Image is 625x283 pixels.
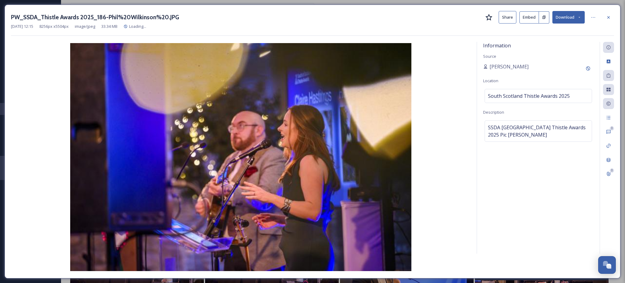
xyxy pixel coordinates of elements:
[519,11,539,24] button: Embed
[11,13,179,22] h3: PW_SSDA_Thistle Awards 2025_186-Phil%20Wilkinson%20.JPG
[610,126,614,130] div: 0
[75,24,95,29] span: image/jpeg
[129,24,146,29] span: Loading...
[101,24,117,29] span: 33.34 MB
[598,256,616,274] button: Open Chat
[490,63,529,70] span: [PERSON_NAME]
[552,11,585,24] button: Download
[610,168,614,173] div: 0
[499,11,516,24] button: Share
[483,109,504,115] span: Description
[483,42,511,49] span: Information
[11,43,471,271] img: 3cc5a6bc-6c92-4ceb-a6f4-1f26c00a8e4a.jpg
[39,24,69,29] span: 8256 px x 5504 px
[483,53,496,59] span: Source
[483,78,498,83] span: Location
[488,92,570,100] span: South Scotland Thistle Awards 2025
[488,124,589,138] span: SSDA [GEOGRAPHIC_DATA] Thistle Awards 2025 Pic [PERSON_NAME]
[11,24,33,29] span: [DATE] 12:15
